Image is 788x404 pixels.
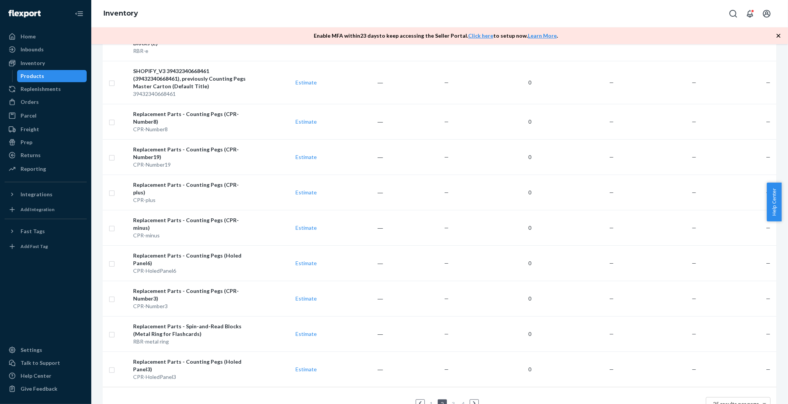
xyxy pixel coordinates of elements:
span: — [766,366,771,372]
span: — [692,366,696,372]
p: Enable MFA within 23 days to keep accessing the Seller Portal. to setup now. . [314,32,558,40]
td: 0 [452,175,535,210]
td: ― [320,104,386,139]
div: Replacement Parts - Counting Pegs (Holed Panel3) [133,358,251,373]
span: — [609,366,614,372]
a: Parcel [5,110,87,122]
td: ― [320,316,386,352]
button: Help Center [767,183,782,221]
a: Estimate [295,154,317,160]
button: Open Search Box [726,6,741,21]
div: 39432340668461 [133,90,251,98]
td: 0 [452,210,535,245]
div: Products [21,72,44,80]
span: — [445,118,449,125]
td: ― [320,139,386,175]
button: Open notifications [742,6,758,21]
a: Reporting [5,163,87,175]
td: 0 [452,352,535,387]
a: Estimate [295,79,317,86]
span: — [445,189,449,196]
a: Estimate [295,260,317,266]
span: — [445,295,449,302]
div: Give Feedback [21,385,57,393]
td: ― [320,175,386,210]
td: ― [320,245,386,281]
div: Replacement Parts - Counting Pegs (CPR-Number19) [133,146,251,161]
a: Inventory [103,9,138,17]
div: CPR-plus [133,196,251,204]
button: Integrations [5,188,87,200]
a: Inbounds [5,43,87,56]
a: Help Center [5,370,87,382]
span: — [766,79,771,86]
div: CPR-Number19 [133,161,251,169]
span: — [766,295,771,302]
span: — [766,224,771,231]
span: — [445,331,449,337]
span: — [692,224,696,231]
span: — [692,331,696,337]
span: — [766,154,771,160]
a: Freight [5,123,87,135]
span: — [445,260,449,266]
td: 0 [452,245,535,281]
div: Prep [21,138,32,146]
div: Add Fast Tag [21,243,48,250]
span: — [766,331,771,337]
span: — [609,79,614,86]
span: — [766,118,771,125]
td: 0 [452,104,535,139]
div: CPR-Number8 [133,126,251,133]
button: Fast Tags [5,225,87,237]
a: Estimate [295,295,317,302]
div: Reporting [21,165,46,173]
span: — [609,154,614,160]
a: Estimate [295,366,317,372]
span: — [692,118,696,125]
a: Returns [5,149,87,161]
img: Flexport logo [8,10,41,17]
a: Add Fast Tag [5,240,87,253]
a: Talk to Support [5,357,87,369]
td: ― [320,281,386,316]
button: Close Navigation [71,6,87,21]
div: Add Integration [21,206,54,213]
span: — [692,79,696,86]
div: Returns [21,151,41,159]
span: — [766,260,771,266]
span: — [692,189,696,196]
a: Learn More [528,32,557,39]
div: Replacement Parts - Counting Pegs (CPR-Number3) [133,287,251,302]
span: — [766,189,771,196]
td: ― [320,352,386,387]
span: — [609,331,614,337]
div: SHOPIFY_V3 39432340668461 (39432340668461), previously Counting Pegs Master Carton (Default Title) [133,67,251,90]
span: — [609,295,614,302]
a: Products [17,70,87,82]
a: Home [5,30,87,43]
ol: breadcrumbs [97,3,144,25]
div: Replacement Parts - Counting Pegs (CPR-Number8) [133,110,251,126]
div: Help Center [21,372,51,380]
span: — [609,224,614,231]
td: ― [320,210,386,245]
span: — [445,79,449,86]
div: CPR-HoledPanel3 [133,373,251,381]
span: — [445,154,449,160]
div: Inventory [21,59,45,67]
div: Settings [21,346,42,354]
div: Orders [21,98,39,106]
span: — [609,189,614,196]
span: — [692,295,696,302]
div: RBR-metal ring [133,338,251,345]
div: CPR-Number3 [133,302,251,310]
td: ― [320,61,386,104]
div: Talk to Support [21,359,60,367]
div: Home [21,33,36,40]
td: 0 [452,281,535,316]
div: Replacement Parts - Counting Pegs (CPR-minus) [133,216,251,232]
td: 0 [452,316,535,352]
div: Freight [21,126,39,133]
